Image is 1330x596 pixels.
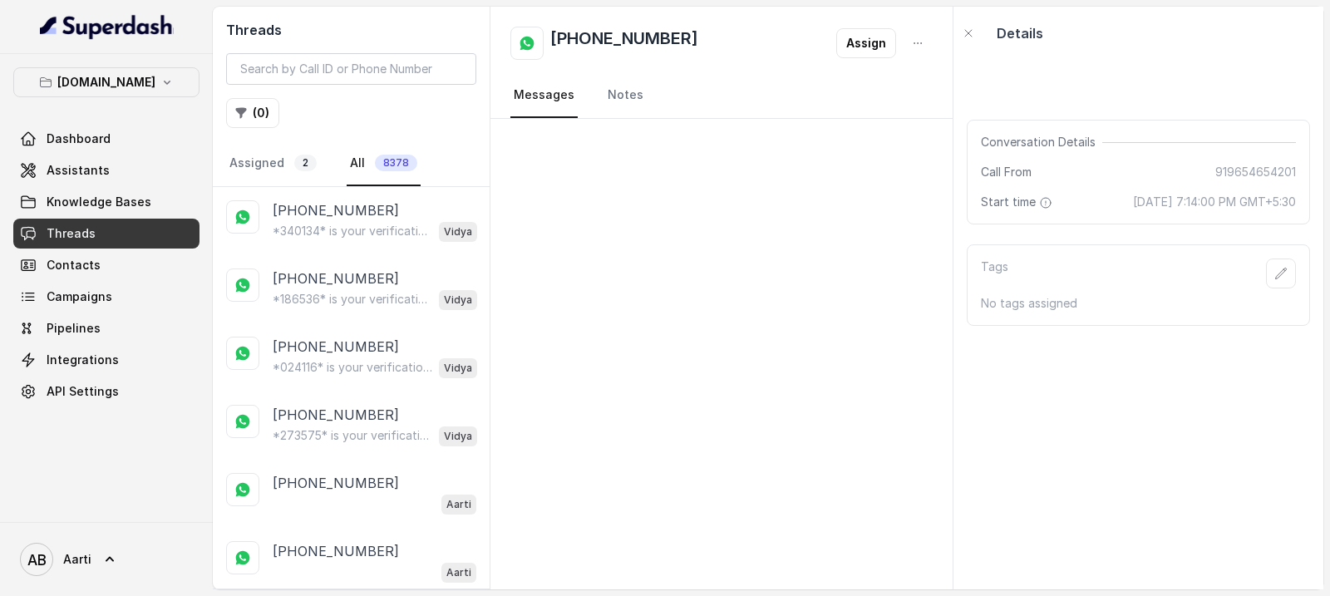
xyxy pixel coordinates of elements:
p: [PHONE_NUMBER] [273,337,399,357]
span: Assistants [47,162,110,179]
p: Aarti [446,496,471,513]
p: *273575* is your verification code. For your security, do not share this code. [273,427,432,444]
a: Assigned2 [226,141,320,186]
span: Call From [981,164,1032,180]
p: *340134* is your verification code. For your security, do not share this code. [273,223,432,239]
button: [DOMAIN_NAME] [13,67,199,97]
span: 8378 [375,155,417,171]
a: Notes [604,73,647,118]
nav: Tabs [510,73,933,118]
span: 2 [294,155,317,171]
a: Campaigns [13,282,199,312]
span: Aarti [63,551,91,568]
p: Tags [981,259,1008,288]
span: Threads [47,225,96,242]
a: Knowledge Bases [13,187,199,217]
h2: [PHONE_NUMBER] [550,27,698,60]
text: AB [27,551,47,569]
span: Dashboard [47,131,111,147]
a: Integrations [13,345,199,375]
a: Assistants [13,155,199,185]
p: [PHONE_NUMBER] [273,200,399,220]
h2: Threads [226,20,476,40]
p: Vidya [444,360,472,377]
button: Assign [836,28,896,58]
span: Campaigns [47,288,112,305]
p: Aarti [446,564,471,581]
img: light.svg [40,13,174,40]
p: Vidya [444,428,472,445]
a: Pipelines [13,313,199,343]
p: [PHONE_NUMBER] [273,268,399,288]
p: Vidya [444,224,472,240]
a: All8378 [347,141,421,186]
p: No tags assigned [981,295,1296,312]
a: Threads [13,219,199,249]
a: Contacts [13,250,199,280]
p: [DOMAIN_NAME] [57,72,155,92]
p: [PHONE_NUMBER] [273,473,399,493]
span: Start time [981,194,1056,210]
button: (0) [226,98,279,128]
a: Messages [510,73,578,118]
span: API Settings [47,383,119,400]
p: [PHONE_NUMBER] [273,405,399,425]
a: Dashboard [13,124,199,154]
span: Pipelines [47,320,101,337]
nav: Tabs [226,141,476,186]
p: Vidya [444,292,472,308]
p: [PHONE_NUMBER] [273,541,399,561]
span: [DATE] 7:14:00 PM GMT+5:30 [1133,194,1296,210]
span: Conversation Details [981,134,1102,150]
input: Search by Call ID or Phone Number [226,53,476,85]
a: Aarti [13,536,199,583]
p: Details [997,23,1043,43]
span: Contacts [47,257,101,273]
p: *186536* is your verification code. For your security, do not share this code. [273,291,432,308]
a: API Settings [13,377,199,406]
span: Integrations [47,352,119,368]
p: *024116* is your verification code. For your security, do not share this code. [273,359,432,376]
span: 919654654201 [1215,164,1296,180]
span: Knowledge Bases [47,194,151,210]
